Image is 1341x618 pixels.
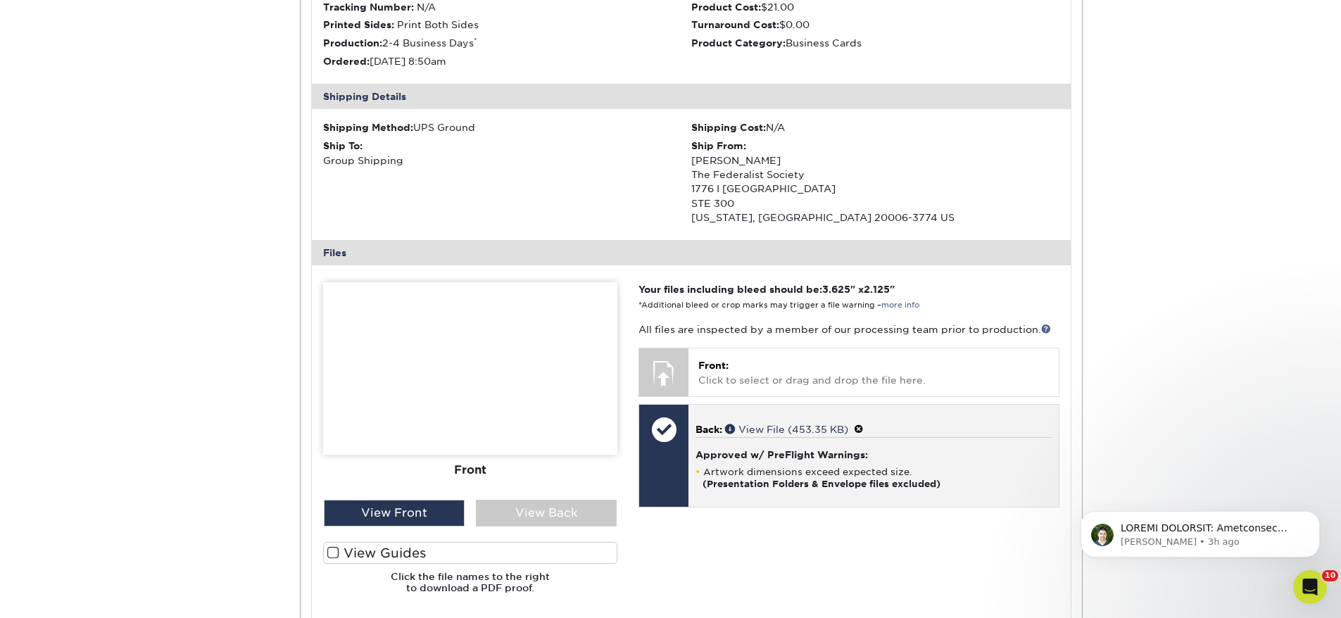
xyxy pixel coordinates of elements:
div: View Front [324,500,465,526]
strong: Tracking Number: [323,1,414,13]
div: Shipping Details [312,84,1071,109]
div: View Back [476,500,617,526]
strong: Product Cost: [691,1,761,13]
strong: Product Category: [691,37,786,49]
iframe: Google Customer Reviews [4,575,120,613]
span: N/A [417,1,436,13]
div: [PERSON_NAME] The Federalist Society 1776 I [GEOGRAPHIC_DATA] STE 300 [US_STATE], [GEOGRAPHIC_DAT... [691,139,1059,225]
h6: Click the file names to the right to download a PDF proof. [323,571,617,605]
strong: Your files including bleed should be: " x " [638,284,895,295]
span: 2.125 [864,284,890,295]
strong: (Presentation Folders & Envelope files excluded) [703,479,940,489]
div: Front [323,455,617,486]
strong: Ship To: [323,140,363,151]
iframe: Intercom notifications message [1059,481,1341,580]
a: View File (453.35 KB) [725,424,848,435]
li: Business Cards [691,36,1059,50]
strong: Shipping Cost: [691,122,766,133]
span: 3.625 [822,284,850,295]
p: Click to select or drag and drop the file here. [698,358,1048,387]
span: Back: [695,424,722,435]
li: [DATE] 8:50am [323,54,691,68]
strong: Production: [323,37,382,49]
a: more info [881,301,919,310]
li: 2-4 Business Days [323,36,691,50]
div: N/A [691,120,1059,134]
p: All files are inspected by a member of our processing team prior to production. [638,322,1059,336]
span: Front: [698,360,729,371]
span: Print Both Sides [397,19,479,30]
li: $0.00 [691,18,1059,32]
iframe: Intercom live chat [1293,570,1327,604]
div: Files [312,240,1071,265]
strong: Ordered: [323,56,370,67]
strong: Printed Sides: [323,19,394,30]
label: View Guides [323,542,617,564]
strong: Turnaround Cost: [691,19,779,30]
small: *Additional bleed or crop marks may trigger a file warning – [638,301,919,310]
li: Artwork dimensions exceed expected size. [695,466,1051,490]
span: 10 [1322,570,1338,581]
strong: Ship From: [691,140,746,151]
div: UPS Ground [323,120,691,134]
strong: Shipping Method: [323,122,413,133]
h4: Approved w/ PreFlight Warnings: [695,449,1051,460]
div: Group Shipping [323,139,691,168]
